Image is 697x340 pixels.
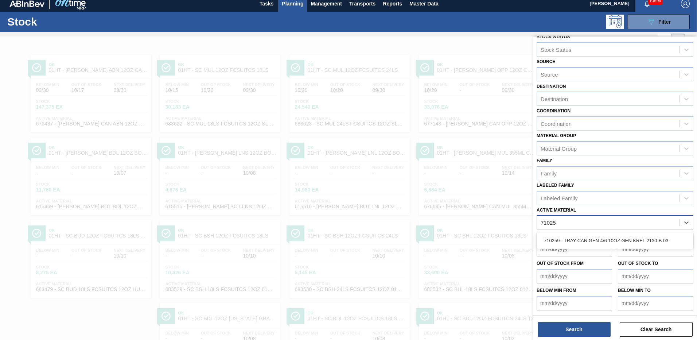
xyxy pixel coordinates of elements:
div: Programming: no user selected [606,15,624,29]
div: Card Vision [671,34,685,47]
input: mm/dd/yyyy [537,242,612,256]
div: Coordination [541,121,572,127]
label: Destination [537,84,566,89]
label: Material Group [537,133,576,138]
div: Labeled Family [541,195,578,201]
label: Stock Status [537,34,570,39]
input: mm/dd/yyyy [618,296,693,310]
label: Family [537,158,552,163]
div: Material Group [541,145,577,151]
div: Stock Status [541,46,571,53]
button: Filter [628,15,690,29]
label: Coordination [537,108,571,113]
h1: Stock [7,18,116,26]
label: Source [537,59,555,64]
input: mm/dd/yyyy [618,242,693,256]
label: Out of Stock to [618,261,658,266]
div: Destination [541,96,568,102]
label: Out of Stock from [537,261,584,266]
label: Below Min from [537,288,576,293]
div: List Vision [658,34,671,47]
div: 710259 - TRAY CAN GEN 4/6 10OZ GEN KRFT 2130-B 03 [537,234,693,247]
span: Filter [658,19,671,25]
label: Labeled Family [537,183,574,188]
img: TNhmsLtSVTkK8tSr43FrP2fwEKptu5GPRR3wAAAABJRU5ErkJggg== [9,0,44,7]
label: Active Material [537,208,576,213]
input: mm/dd/yyyy [537,296,612,310]
div: Source [541,71,558,77]
div: Family [541,170,557,176]
label: Below Min to [618,288,651,293]
input: mm/dd/yyyy [618,269,693,283]
input: mm/dd/yyyy [537,269,612,283]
